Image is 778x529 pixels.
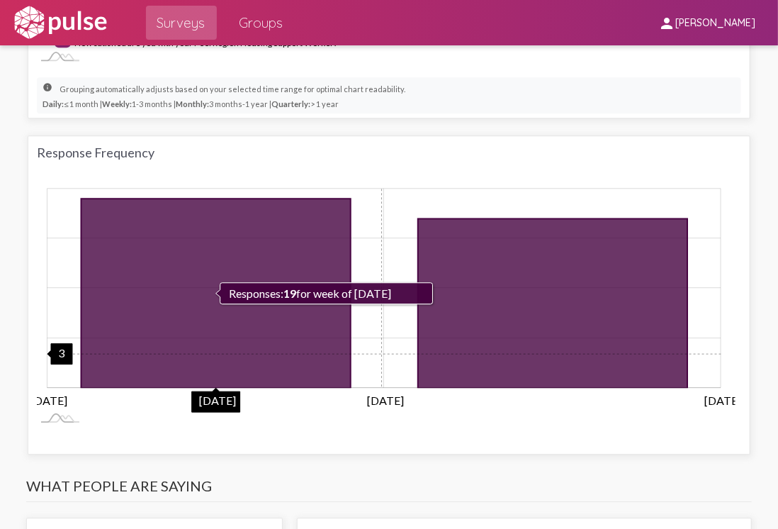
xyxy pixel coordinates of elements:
[675,17,755,30] span: [PERSON_NAME]
[43,82,405,109] small: Grouping automatically adjusts based on your selected time range for optimal chart readability. ≤...
[30,394,67,407] tspan: [DATE]
[228,6,295,40] a: Groups
[704,394,741,407] tspan: [DATE]
[55,33,338,54] g: How satisfied are you with your Peel Region Housing Support Worker?
[43,82,60,99] mat-icon: info
[176,99,210,108] strong: Monthly:
[368,394,405,407] tspan: [DATE]
[43,99,64,108] strong: Daily:
[37,145,740,160] div: Response Frequency
[30,188,741,407] g: Chart
[146,6,217,40] a: Surveys
[81,199,688,388] g: Responses
[157,10,205,35] span: Surveys
[11,5,109,40] img: white-logo.svg
[239,10,283,35] span: Groups
[103,99,133,108] strong: Weekly:
[647,9,767,35] button: [PERSON_NAME]
[81,199,351,388] g: 19 2025-09-01
[272,99,311,108] strong: Quarterly:
[26,477,751,502] h3: What people are saying
[658,15,675,32] mat-icon: person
